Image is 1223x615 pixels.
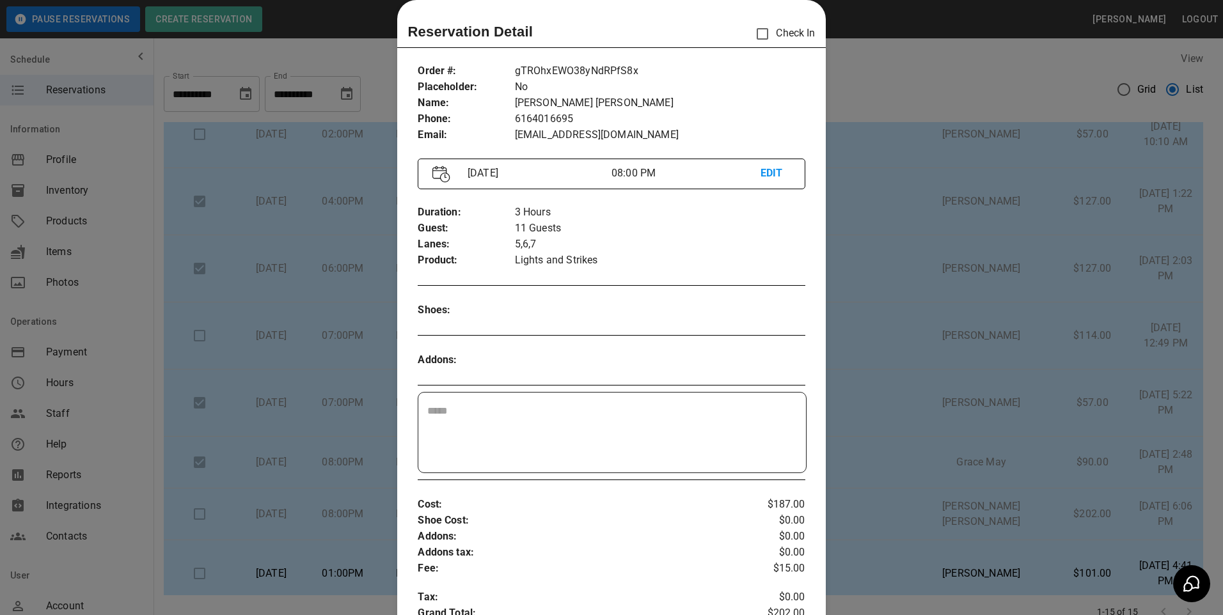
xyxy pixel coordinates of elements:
p: 5,6,7 [515,237,805,253]
p: Order # : [418,63,514,79]
p: $0.00 [741,589,805,605]
p: [PERSON_NAME] [PERSON_NAME] [515,95,805,111]
p: 3 Hours [515,205,805,221]
p: Fee : [418,561,740,577]
p: Addons : [418,529,740,545]
p: Addons : [418,352,514,368]
p: $15.00 [741,561,805,577]
img: Vector [432,166,450,183]
p: Product : [418,253,514,269]
p: Placeholder : [418,79,514,95]
p: Email : [418,127,514,143]
p: $0.00 [741,529,805,545]
p: [EMAIL_ADDRESS][DOMAIN_NAME] [515,127,805,143]
p: $0.00 [741,545,805,561]
p: Lights and Strikes [515,253,805,269]
p: Addons tax : [418,545,740,561]
p: Lanes : [418,237,514,253]
p: Reservation Detail [407,21,533,42]
p: Phone : [418,111,514,127]
p: 6164016695 [515,111,805,127]
p: Shoe Cost : [418,513,740,529]
p: Guest : [418,221,514,237]
p: [DATE] [462,166,611,181]
p: Tax : [418,589,740,605]
p: $187.00 [741,497,805,513]
p: 11 Guests [515,221,805,237]
p: EDIT [761,166,791,182]
p: Check In [749,20,815,47]
p: $0.00 [741,513,805,529]
p: Duration : [418,205,514,221]
p: gTROhxEWO38yNdRPfS8x [515,63,805,79]
p: Cost : [418,497,740,513]
p: No [515,79,805,95]
p: Shoes : [418,302,514,318]
p: Name : [418,95,514,111]
p: 08:00 PM [611,166,761,181]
